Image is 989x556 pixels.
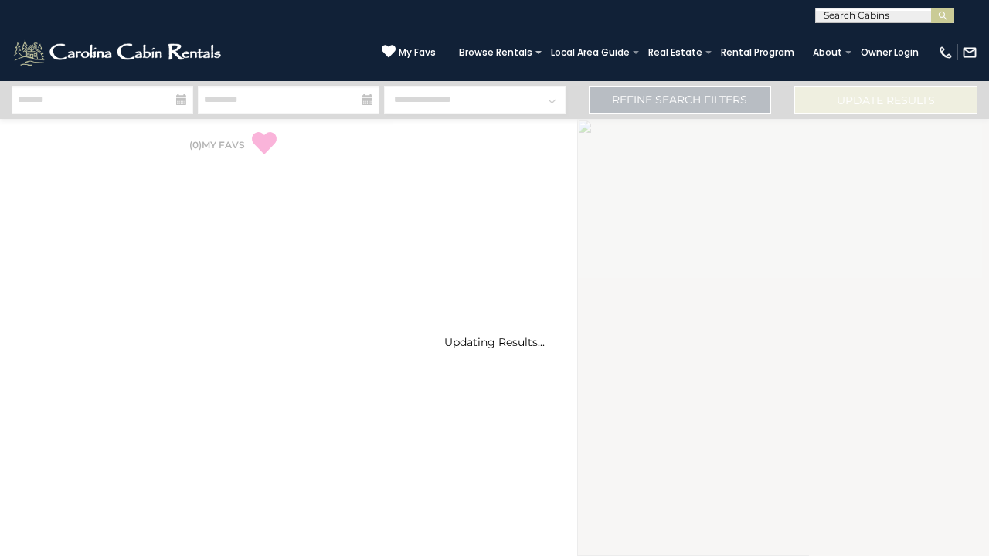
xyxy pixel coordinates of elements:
a: Browse Rentals [451,42,540,63]
a: Rental Program [713,42,802,63]
a: My Favs [382,44,436,60]
span: My Favs [399,46,436,59]
img: mail-regular-white.png [962,45,977,60]
a: About [805,42,850,63]
a: Local Area Guide [543,42,637,63]
img: White-1-2.png [12,37,226,68]
a: Owner Login [853,42,926,63]
a: Real Estate [641,42,710,63]
img: phone-regular-white.png [938,45,953,60]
